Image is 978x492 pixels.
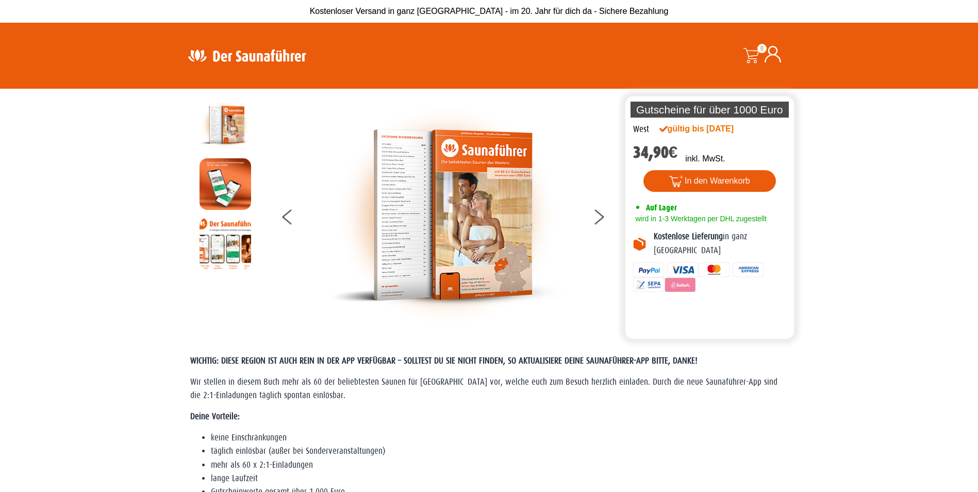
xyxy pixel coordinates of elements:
[211,472,788,485] li: lange Laufzeit
[643,170,776,192] button: In den Warenkorb
[211,431,788,445] li: keine Einschränkungen
[190,356,698,366] span: WICHTIG: DIESE REGION IST AUCH REIN IN DER APP VERFÜGBAR – SOLLTEST DU SIE NICHT FINDEN, SO AKTUA...
[200,218,251,269] img: Anleitung7tn
[659,123,756,135] div: gültig bis [DATE]
[646,203,677,212] span: Auf Lager
[669,143,678,162] span: €
[211,445,788,458] li: täglich einlösbar (außer bei Sonderveranstaltungen)
[310,7,669,15] span: Kostenloser Versand in ganz [GEOGRAPHIC_DATA] - im 20. Jahr für dich da - Sichere Bezahlung
[330,99,562,331] img: der-saunafuehrer-2025-west
[633,123,649,136] div: West
[757,44,767,53] span: 0
[631,102,789,118] p: Gutscheine für über 1000 Euro
[654,230,787,257] p: in ganz [GEOGRAPHIC_DATA]
[633,215,767,223] span: wird in 1-3 Werktagen per DHL zugestellt
[200,99,251,151] img: der-saunafuehrer-2025-west
[211,458,788,472] li: mehr als 60 x 2:1-Einladungen
[685,153,725,165] p: inkl. MwSt.
[190,377,777,400] span: Wir stellen in diesem Buch mehr als 60 der beliebtesten Saunen für [GEOGRAPHIC_DATA] vor, welche ...
[200,158,251,210] img: MOCKUP-iPhone_regional
[654,232,723,241] b: Kostenlose Lieferung
[190,412,240,421] strong: Deine Vorteile:
[633,143,678,162] bdi: 34,90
